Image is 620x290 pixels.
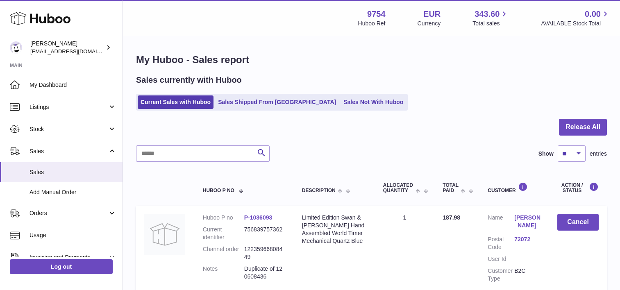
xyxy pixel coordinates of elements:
[514,214,541,229] a: [PERSON_NAME]
[244,245,286,261] dd: 12235966808449
[30,48,120,54] span: [EMAIL_ADDRESS][DOMAIN_NAME]
[585,9,601,20] span: 0.00
[559,119,607,136] button: Release All
[541,9,610,27] a: 0.00 AVAILABLE Stock Total
[203,265,244,281] dt: Notes
[144,214,185,255] img: no-photo.jpg
[538,150,554,158] label: Show
[138,95,213,109] a: Current Sales with Huboo
[30,168,116,176] span: Sales
[488,267,514,283] dt: Customer Type
[443,214,460,221] span: 187.98
[557,214,599,231] button: Cancel
[472,9,509,27] a: 343.60 Total sales
[30,147,108,155] span: Sales
[358,20,386,27] div: Huboo Ref
[541,20,610,27] span: AVAILABLE Stock Total
[383,183,413,193] span: ALLOCATED Quantity
[475,9,500,20] span: 343.60
[514,236,541,243] a: 72072
[488,255,514,263] dt: User Id
[30,209,108,217] span: Orders
[341,95,406,109] a: Sales Not With Huboo
[472,20,509,27] span: Total sales
[302,214,367,245] div: Limited Edition Swan & [PERSON_NAME] Hand Assembled World Timer Mechanical Quartz Blue
[488,214,514,231] dt: Name
[30,254,108,261] span: Invoicing and Payments
[10,259,113,274] a: Log out
[367,9,386,20] strong: 9754
[418,20,441,27] div: Currency
[136,75,242,86] h2: Sales currently with Huboo
[203,188,234,193] span: Huboo P no
[488,182,541,193] div: Customer
[30,231,116,239] span: Usage
[443,183,459,193] span: Total paid
[30,81,116,89] span: My Dashboard
[203,214,244,222] dt: Huboo P no
[423,9,441,20] strong: EUR
[514,267,541,283] dd: B2C
[136,53,607,66] h1: My Huboo - Sales report
[302,188,336,193] span: Description
[244,265,286,281] p: Duplicate of 120608436
[590,150,607,158] span: entries
[30,125,108,133] span: Stock
[30,40,104,55] div: [PERSON_NAME]
[10,41,22,54] img: internalAdmin-9754@internal.huboo.com
[488,236,514,251] dt: Postal Code
[30,103,108,111] span: Listings
[203,245,244,261] dt: Channel order
[244,214,273,221] a: P-1036093
[30,188,116,196] span: Add Manual Order
[203,226,244,241] dt: Current identifier
[557,182,599,193] div: Action / Status
[215,95,339,109] a: Sales Shipped From [GEOGRAPHIC_DATA]
[244,226,286,241] dd: 756839757362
